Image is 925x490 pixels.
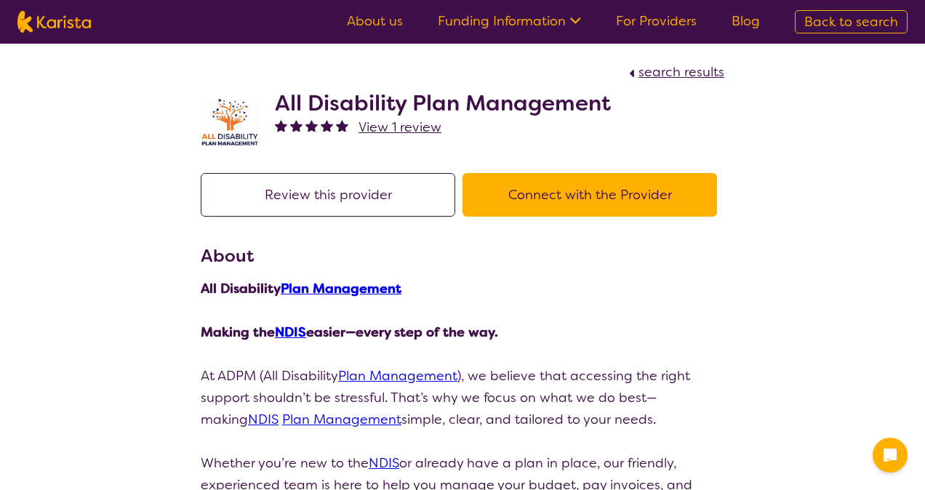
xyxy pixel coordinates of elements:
img: Karista logo [17,11,91,33]
h3: About [201,243,724,269]
a: NDIS [275,324,306,341]
a: About us [347,12,403,30]
span: search results [638,63,724,81]
button: Connect with the Provider [462,173,717,217]
img: fullstar [275,119,287,132]
img: at5vqv0lot2lggohlylh.jpg [201,95,259,151]
a: Plan Management [338,367,457,385]
img: fullstar [336,119,348,132]
a: search results [625,63,724,81]
a: NDIS [369,454,399,472]
span: Back to search [804,13,898,31]
a: Connect with the Provider [462,186,724,204]
a: Funding Information [438,12,581,30]
a: NDIS [248,411,279,428]
img: fullstar [321,119,333,132]
strong: Making the easier—every step of the way. [201,324,498,341]
a: Back to search [795,10,908,33]
a: View 1 review [359,116,441,138]
a: Plan Management [281,280,401,297]
a: Review this provider [201,186,462,204]
strong: All Disability [201,280,401,297]
h2: All Disability Plan Management [275,90,611,116]
img: fullstar [290,119,303,132]
button: Review this provider [201,173,455,217]
a: Plan Management [282,411,401,428]
a: Blog [732,12,760,30]
span: View 1 review [359,119,441,136]
a: For Providers [616,12,697,30]
p: At ADPM (All Disability ), we believe that accessing the right support shouldn’t be stressful. Th... [201,365,724,430]
img: fullstar [305,119,318,132]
